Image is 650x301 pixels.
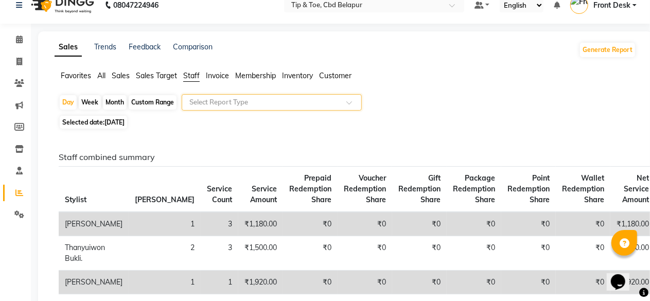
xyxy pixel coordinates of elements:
[556,212,610,236] td: ₹0
[453,173,495,204] span: Package Redemption Share
[250,184,277,204] span: Service Amount
[283,236,338,271] td: ₹0
[447,271,501,294] td: ₹0
[60,116,127,129] span: Selected date:
[129,42,161,51] a: Feedback
[338,236,392,271] td: ₹0
[103,95,127,110] div: Month
[238,212,283,236] td: ₹1,180.00
[622,173,649,204] span: Net Service Amount
[319,71,352,80] span: Customer
[129,212,201,236] td: 1
[59,271,129,294] td: [PERSON_NAME]
[183,71,200,80] span: Staff
[392,236,447,271] td: ₹0
[207,184,232,204] span: Service Count
[344,173,386,204] span: Voucher Redemption Share
[238,271,283,294] td: ₹1,920.00
[136,71,177,80] span: Sales Target
[112,71,130,80] span: Sales
[173,42,213,51] a: Comparison
[60,95,77,110] div: Day
[507,173,550,204] span: Point Redemption Share
[201,236,238,271] td: 3
[607,260,640,291] iframe: chat widget
[556,271,610,294] td: ₹0
[59,152,628,162] h6: Staff combined summary
[556,236,610,271] td: ₹0
[94,42,116,51] a: Trends
[206,71,229,80] span: Invoice
[55,38,82,57] a: Sales
[282,71,313,80] span: Inventory
[104,118,125,126] span: [DATE]
[283,271,338,294] td: ₹0
[338,271,392,294] td: ₹0
[129,271,201,294] td: 1
[447,212,501,236] td: ₹0
[392,271,447,294] td: ₹0
[562,173,604,204] span: Wallet Redemption Share
[61,71,91,80] span: Favorites
[501,236,556,271] td: ₹0
[129,95,177,110] div: Custom Range
[135,195,195,204] span: [PERSON_NAME]
[129,236,201,271] td: 2
[59,212,129,236] td: [PERSON_NAME]
[201,271,238,294] td: 1
[501,212,556,236] td: ₹0
[235,71,276,80] span: Membership
[79,95,101,110] div: Week
[65,195,86,204] span: Stylist
[289,173,331,204] span: Prepaid Redemption Share
[447,236,501,271] td: ₹0
[238,236,283,271] td: ₹1,500.00
[580,43,635,57] button: Generate Report
[201,212,238,236] td: 3
[283,212,338,236] td: ₹0
[398,173,441,204] span: Gift Redemption Share
[338,212,392,236] td: ₹0
[501,271,556,294] td: ₹0
[59,236,129,271] td: Thanyuiwon Bukli.
[97,71,106,80] span: All
[392,212,447,236] td: ₹0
